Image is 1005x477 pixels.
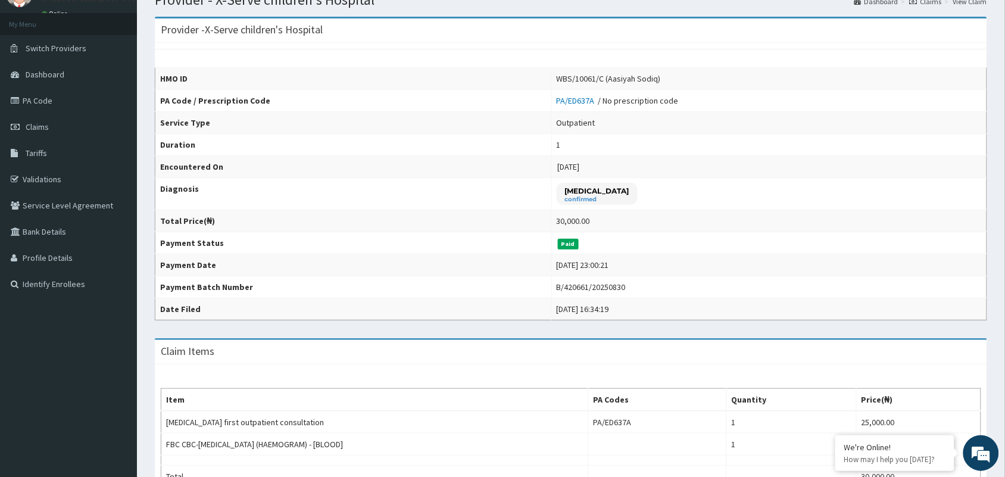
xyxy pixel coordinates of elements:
div: Outpatient [557,117,595,129]
td: 5,000.00 [856,434,981,456]
th: Duration [155,134,552,156]
span: Claims [26,121,49,132]
td: PA/ED637A [588,411,726,434]
th: Encountered On [155,156,552,178]
div: [DATE] 23:00:21 [557,259,609,271]
th: HMO ID [155,68,552,90]
th: Payment Status [155,232,552,254]
span: [DATE] [558,161,580,172]
div: 30,000.00 [557,215,590,227]
td: 1 [726,434,856,456]
p: [MEDICAL_DATA] [565,186,629,196]
th: Date Filed [155,298,552,320]
th: Total Price(₦) [155,210,552,232]
small: confirmed [565,197,629,202]
h3: Claim Items [161,346,214,357]
th: Item [161,389,588,411]
th: Diagnosis [155,178,552,210]
div: WBS/10061/C (Aasiyah Sodiq) [557,73,661,85]
div: / No prescription code [557,95,679,107]
div: [DATE] 16:34:19 [557,303,609,315]
th: Service Type [155,112,552,134]
td: 25,000.00 [856,411,981,434]
th: Payment Date [155,254,552,276]
p: How may I help you today? [844,454,945,464]
th: Payment Batch Number [155,276,552,298]
th: PA Code / Prescription Code [155,90,552,112]
div: B/420661/20250830 [557,281,626,293]
div: We're Online! [844,442,945,453]
td: 1 [726,411,856,434]
a: Online [42,10,70,18]
td: FBC CBC-[MEDICAL_DATA] (HAEMOGRAM) - [BLOOD] [161,434,588,456]
div: 1 [557,139,561,151]
h3: Provider - X-Serve children's Hospital [161,24,323,35]
span: Paid [558,239,579,250]
span: Tariffs [26,148,47,158]
span: Switch Providers [26,43,86,54]
th: PA Codes [588,389,726,411]
a: PA/ED637A [557,95,598,106]
td: [MEDICAL_DATA] first outpatient consultation [161,411,588,434]
th: Price(₦) [856,389,981,411]
th: Quantity [726,389,856,411]
span: Dashboard [26,69,64,80]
